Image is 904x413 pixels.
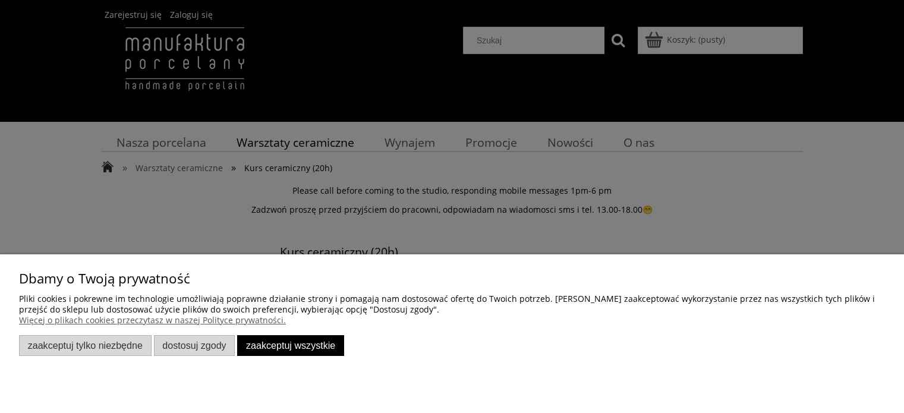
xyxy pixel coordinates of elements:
[19,314,286,326] a: Więcej o plikach cookies przeczytasz w naszej Polityce prywatności.
[237,335,344,356] button: Zaakceptuj wszystkie
[19,294,885,315] p: Pliki cookies i pokrewne im technologie umożliwiają poprawne działanie strony i pomagają nam dost...
[154,335,235,356] button: Dostosuj zgody
[19,273,885,284] p: Dbamy o Twoją prywatność
[19,335,152,356] button: Zaakceptuj tylko niezbędne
